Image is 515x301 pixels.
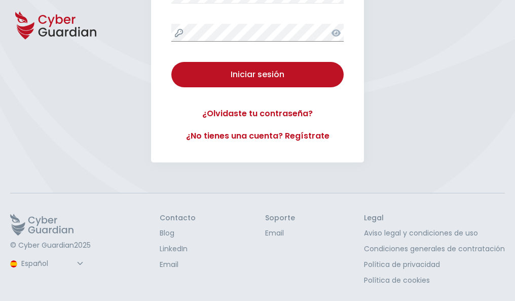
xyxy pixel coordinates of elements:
[179,69,336,81] div: Iniciar sesión
[171,62,344,87] button: Iniciar sesión
[10,260,17,267] img: region-logo
[364,275,505,286] a: Política de cookies
[171,130,344,142] a: ¿No tienes una cuenta? Regístrate
[160,244,196,254] a: LinkedIn
[160,214,196,223] h3: Contacto
[364,228,505,239] a: Aviso legal y condiciones de uso
[265,228,295,239] a: Email
[265,214,295,223] h3: Soporte
[364,244,505,254] a: Condiciones generales de contratación
[364,259,505,270] a: Política de privacidad
[10,241,91,250] p: © Cyber Guardian 2025
[171,108,344,120] a: ¿Olvidaste tu contraseña?
[160,259,196,270] a: Email
[364,214,505,223] h3: Legal
[160,228,196,239] a: Blog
